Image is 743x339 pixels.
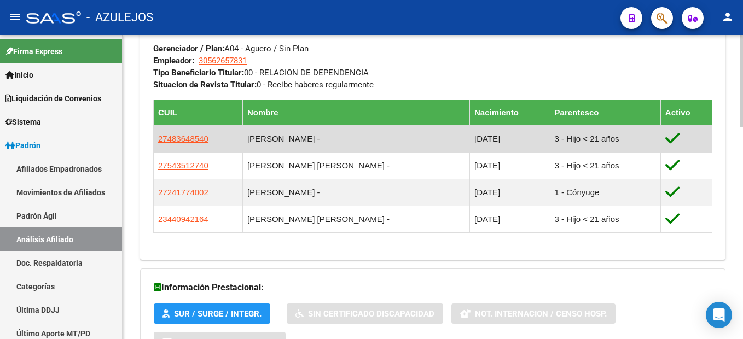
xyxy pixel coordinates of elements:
[154,100,243,125] th: CUIL
[153,80,374,90] span: 0 - Recibe haberes regularmente
[287,303,443,324] button: Sin Certificado Discapacidad
[308,309,434,319] span: Sin Certificado Discapacidad
[5,139,40,151] span: Padrón
[5,69,33,81] span: Inicio
[242,152,469,179] td: [PERSON_NAME] [PERSON_NAME] -
[660,100,712,125] th: Activo
[153,80,257,90] strong: Situacion de Revista Titular:
[550,179,660,206] td: 1 - Cónyuge
[158,161,208,170] span: 27543512740
[242,125,469,152] td: [PERSON_NAME] -
[5,92,101,104] span: Liquidación de Convenios
[9,10,22,24] mat-icon: menu
[470,125,550,152] td: [DATE]
[550,152,660,179] td: 3 - Hijo < 21 años
[470,100,550,125] th: Nacimiento
[154,280,712,295] h3: Información Prestacional:
[550,100,660,125] th: Parentesco
[153,44,224,54] strong: Gerenciador / Plan:
[153,68,244,78] strong: Tipo Beneficiario Titular:
[470,152,550,179] td: [DATE]
[158,214,208,224] span: 23440942164
[5,116,41,128] span: Sistema
[470,179,550,206] td: [DATE]
[86,5,153,30] span: - AZULEJOS
[242,100,469,125] th: Nombre
[158,188,208,197] span: 27241774002
[242,206,469,232] td: [PERSON_NAME] [PERSON_NAME] -
[158,134,208,143] span: 27483648540
[153,56,194,66] strong: Empleador:
[174,309,262,319] span: SUR / SURGE / INTEGR.
[153,44,309,54] span: A04 - Aguero / Sin Plan
[475,309,607,319] span: Not. Internacion / Censo Hosp.
[706,302,732,328] div: Open Intercom Messenger
[470,206,550,232] td: [DATE]
[199,56,247,66] span: 30562657831
[154,303,270,324] button: SUR / SURGE / INTEGR.
[451,303,616,324] button: Not. Internacion / Censo Hosp.
[5,45,62,57] span: Firma Express
[721,10,734,24] mat-icon: person
[550,206,660,232] td: 3 - Hijo < 21 años
[153,68,369,78] span: 00 - RELACION DE DEPENDENCIA
[242,179,469,206] td: [PERSON_NAME] -
[550,125,660,152] td: 3 - Hijo < 21 años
